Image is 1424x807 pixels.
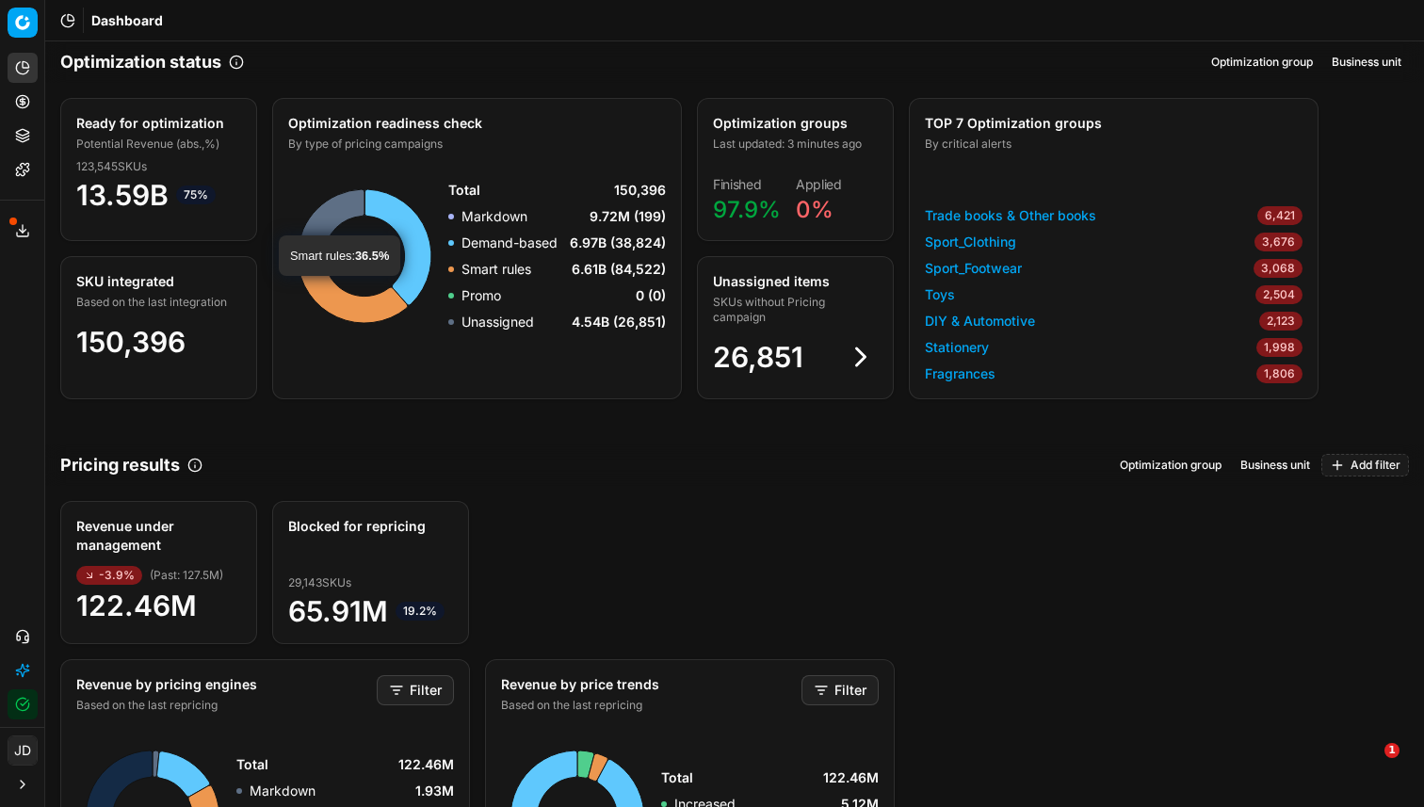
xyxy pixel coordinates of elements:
span: 2,123 [1259,312,1303,331]
a: Stationery [925,338,989,357]
div: Blocked for repricing [288,517,449,536]
h2: Pricing results [60,452,180,478]
div: Based on the last integration [76,295,237,310]
iframe: Intercom live chat [1346,743,1391,788]
div: Last updated: 3 minutes ago [713,137,874,152]
p: Promo [461,286,501,305]
a: Trade books & Other books [925,206,1096,225]
p: Demand-based [461,234,558,252]
div: Revenue by price trends [501,675,798,694]
span: ( Past : 127.5M ) [150,568,223,583]
span: 2,504 [1255,285,1303,304]
span: 75% [176,186,216,204]
span: 122.46M [76,589,241,622]
div: Revenue by pricing engines [76,675,373,694]
button: JD [8,735,38,766]
div: SKU integrated [76,272,237,291]
div: Ready for optimization [76,114,237,133]
p: Markdown [461,207,527,226]
dt: Applied [796,178,842,191]
span: JD [8,736,37,765]
button: Optimization group [1112,454,1229,476]
a: Sport_Footwear [925,259,1022,278]
span: 123,545 SKUs [76,159,147,174]
span: 6.97B (38,824) [570,234,666,252]
span: 97.9% [713,196,781,223]
div: TOP 7 Optimization groups [925,114,1299,133]
div: Unassigned items [713,272,874,291]
span: Total [661,768,693,787]
p: Smart rules [461,260,531,279]
span: 3,676 [1254,233,1303,251]
span: 1,806 [1256,364,1303,383]
span: -3.9% [76,566,142,585]
span: 1.93M [415,782,454,800]
span: 13.59B [76,178,241,212]
span: 26,851 [713,340,803,374]
span: 1 [1384,743,1400,758]
a: Sport_Clothing [925,233,1016,251]
span: Dashboard [91,11,163,30]
div: Based on the last repricing [76,698,373,713]
span: 122.46M [398,755,454,774]
span: 65.91M [288,594,453,628]
a: DIY & Automotive [925,312,1035,331]
span: 4.54B (26,851) [572,313,666,331]
nav: breadcrumb [91,11,163,30]
span: Total [448,181,480,200]
span: 29,143 SKUs [288,575,351,590]
span: 0% [796,196,833,223]
div: Optimization groups [713,114,874,133]
p: Unassigned [461,313,534,331]
div: Based on the last repricing [501,698,798,713]
a: Toys [925,285,955,304]
button: Filter [377,675,454,705]
div: Potential Revenue (abs.,%) [76,137,237,152]
h2: Optimization status [60,49,221,75]
span: 3,068 [1254,259,1303,278]
span: Total [236,755,268,774]
dt: Finished [713,178,781,191]
span: 150,396 [614,181,666,200]
p: Markdown [250,782,316,800]
div: Revenue under management [76,517,237,555]
button: Add filter [1321,454,1409,476]
span: 9.72M (199) [590,207,666,226]
div: SKUs without Pricing campaign [713,295,874,325]
span: 6,421 [1257,206,1303,225]
button: Optimization group [1204,51,1320,73]
div: Optimization readiness check [288,114,662,133]
span: 19.2% [396,602,445,621]
div: By type of pricing campaigns [288,137,662,152]
div: By critical alerts [925,137,1299,152]
a: Fragrances [925,364,995,383]
span: 150,396 [76,325,186,359]
button: Business unit [1233,454,1318,476]
span: 6.61B (84,522) [572,260,666,279]
button: Filter [801,675,879,705]
button: Business unit [1324,51,1409,73]
span: 122.46M [823,768,879,787]
span: 0 (0) [636,286,666,305]
span: 1,998 [1256,338,1303,357]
